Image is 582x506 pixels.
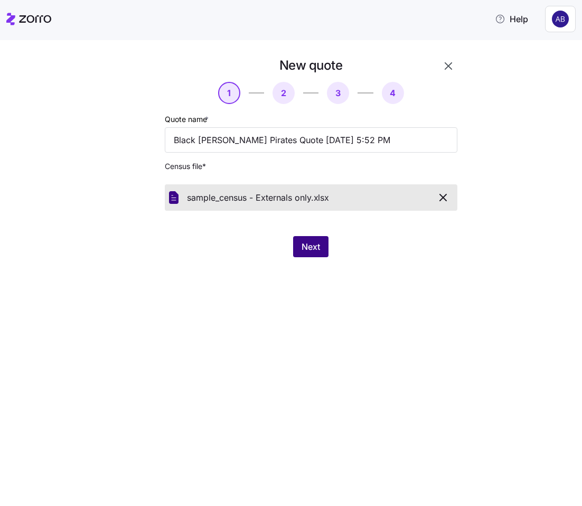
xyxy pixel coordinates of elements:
button: Help [486,8,537,30]
span: xlsx [314,191,329,204]
button: 2 [273,82,295,104]
h1: New quote [279,57,343,73]
input: Quote name [165,127,457,153]
label: Quote name [165,114,211,125]
img: 3227d650c597807eb64cd4a411c49b81 [552,11,569,27]
span: sample_census - Externals only. [187,191,314,204]
span: Next [302,240,320,253]
button: 3 [327,82,349,104]
button: Next [293,236,328,257]
span: Help [495,13,528,25]
button: 4 [382,82,404,104]
button: 1 [218,82,240,104]
span: Census file * [165,161,457,172]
